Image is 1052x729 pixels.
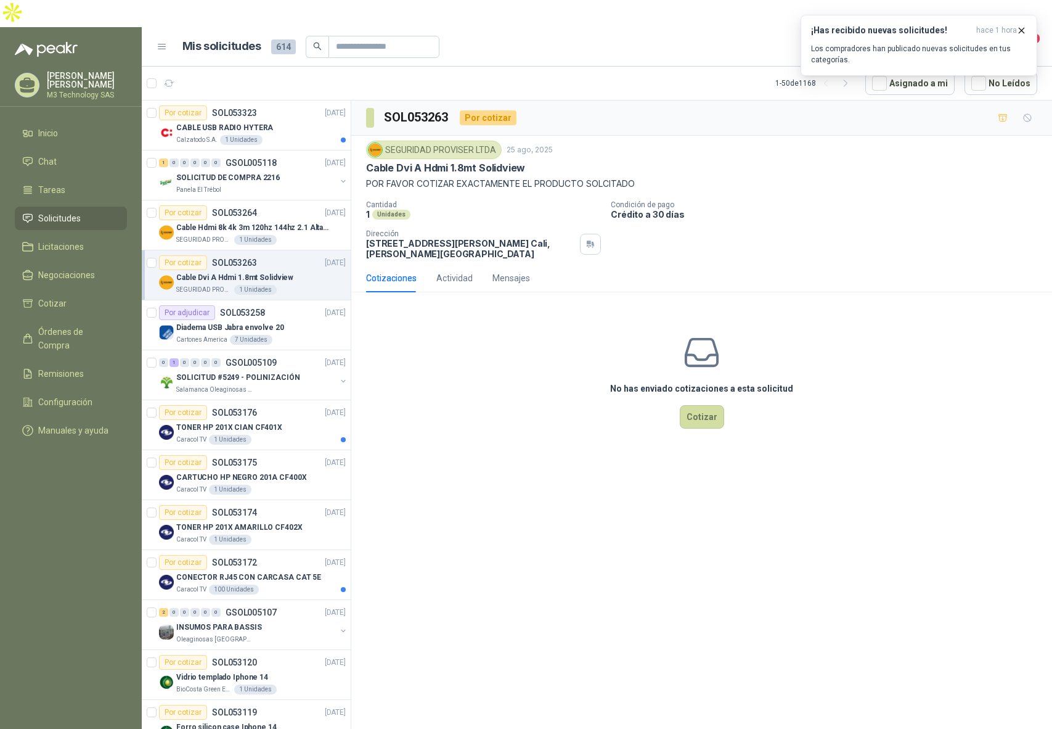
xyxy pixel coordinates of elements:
[226,358,277,367] p: GSOL005109
[190,608,200,617] div: 0
[325,207,346,219] p: [DATE]
[15,178,127,202] a: Tareas
[611,200,1047,209] p: Condición de pago
[226,159,277,167] p: GSOL005118
[271,39,296,54] span: 614
[366,141,502,159] div: SEGURIDAD PROVISER LTDA
[460,110,516,125] div: Por cotizar
[159,555,207,570] div: Por cotizar
[169,159,179,167] div: 0
[366,229,575,238] p: Dirección
[325,657,346,669] p: [DATE]
[159,655,207,670] div: Por cotizar
[176,372,300,384] p: SOLICITUD #5249 - POLINIZACIÓN
[176,685,232,694] p: BioCosta Green Energy S.A.S
[15,419,127,442] a: Manuales y ayuda
[212,258,257,267] p: SOL053263
[234,235,277,245] div: 1 Unidades
[159,275,174,290] img: Company Logo
[176,185,221,195] p: Panela El Trébol
[325,307,346,319] p: [DATE]
[159,705,207,720] div: Por cotizar
[212,508,257,517] p: SOL053174
[159,155,348,195] a: 1 0 0 0 0 0 GSOL005118[DATE] Company LogoSOLICITUD DE COMPRA 2216Panela El Trébol
[159,225,174,240] img: Company Logo
[142,250,351,300] a: Por cotizarSOL053263[DATE] Company LogoCable Dvi A Hdmi 1.8mt SolidviewSEGURIDAD PROVISER LTDA1 U...
[811,43,1027,65] p: Los compradores han publicado nuevas solicitudes en tus categorías.
[209,585,259,595] div: 100 Unidades
[142,650,351,700] a: Por cotizarSOL053120[DATE] Company LogoVidrio templado Iphone 14BioCosta Green Energy S.A.S1 Unid...
[38,212,81,225] span: Solicitudes
[976,25,1017,36] span: hace 1 hora
[142,400,351,450] a: Por cotizarSOL053176[DATE] Company LogoTONER HP 201X CIAN CF401XCaracol TV1 Unidades
[38,367,84,381] span: Remisiones
[209,485,251,495] div: 1 Unidades
[220,135,263,145] div: 1 Unidades
[169,358,179,367] div: 1
[1015,36,1037,58] button: 4
[176,172,280,184] p: SOLICITUD DE COMPRA 2216
[38,424,108,437] span: Manuales y ayuda
[159,125,174,140] img: Company Logo
[325,707,346,719] p: [DATE]
[234,285,277,295] div: 1 Unidades
[211,159,221,167] div: 0
[142,200,351,250] a: Por cotizarSOL053264[DATE] Company LogoCable Hdmi 8k 4k 3m 120hz 144hz 2.1 Alta VelocidadSEGURIDA...
[492,271,530,285] div: Mensajes
[209,535,251,545] div: 1 Unidades
[47,91,127,99] p: M3 Technology SAS
[366,162,525,175] p: Cable Dvi A Hdmi 1.8mt Solidview
[775,73,855,93] div: 1 - 50 de 1168
[159,175,174,190] img: Company Logo
[159,305,215,320] div: Por adjudicar
[176,585,206,595] p: Caracol TV
[159,625,174,640] img: Company Logo
[180,159,189,167] div: 0
[176,635,254,645] p: Oleaginosas [GEOGRAPHIC_DATA][PERSON_NAME]
[15,263,127,287] a: Negociaciones
[366,177,1037,191] p: POR FAVOR COTIZAR EXACTAMENTE EL PRODUCTO SOLCITADO
[176,222,330,234] p: Cable Hdmi 8k 4k 3m 120hz 144hz 2.1 Alta Velocidad
[15,362,127,385] a: Remisiones
[176,622,262,633] p: INSUMOS PARA BASSIS
[176,322,284,334] p: Diadema USB Jabra envolve 20
[325,407,346,419] p: [DATE]
[38,240,84,253] span: Licitaciones
[212,408,257,417] p: SOL053176
[159,475,174,490] img: Company Logo
[325,257,346,269] p: [DATE]
[176,335,227,345] p: Cartones America
[384,108,450,127] h3: SOL053263
[159,405,207,420] div: Por cotizar
[176,522,303,533] p: TONER HP 201X AMARILLO CF402X
[369,143,382,157] img: Company Logo
[142,300,351,350] a: Por adjudicarSOL053258[DATE] Company LogoDiadema USB Jabra envolve 20Cartones America7 Unidades
[201,608,210,617] div: 0
[38,325,115,352] span: Órdenes de Compra
[325,357,346,369] p: [DATE]
[159,375,174,390] img: Company Logo
[201,358,210,367] div: 0
[159,355,348,395] a: 0 1 0 0 0 0 GSOL005109[DATE] Company LogoSOLICITUD #5249 - POLINIZACIÓNSalamanca Oleaginosas SAS
[176,122,273,134] p: CABLE USB RADIO HYTERA
[366,200,601,209] p: Cantidad
[325,457,346,469] p: [DATE]
[212,458,257,467] p: SOL053175
[159,105,207,120] div: Por cotizar
[159,425,174,440] img: Company Logo
[15,42,78,57] img: Logo peakr
[15,292,127,315] a: Cotizar
[38,268,95,282] span: Negociaciones
[230,335,272,345] div: 7 Unidades
[159,325,174,340] img: Company Logo
[159,575,174,590] img: Company Logo
[372,210,410,220] div: Unidades
[325,507,346,519] p: [DATE]
[159,255,207,270] div: Por cotizar
[182,38,261,56] h1: Mis solicitudes
[212,658,257,667] p: SOL053120
[176,485,206,495] p: Caracol TV
[159,675,174,690] img: Company Logo
[159,608,168,617] div: 2
[15,207,127,230] a: Solicitudes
